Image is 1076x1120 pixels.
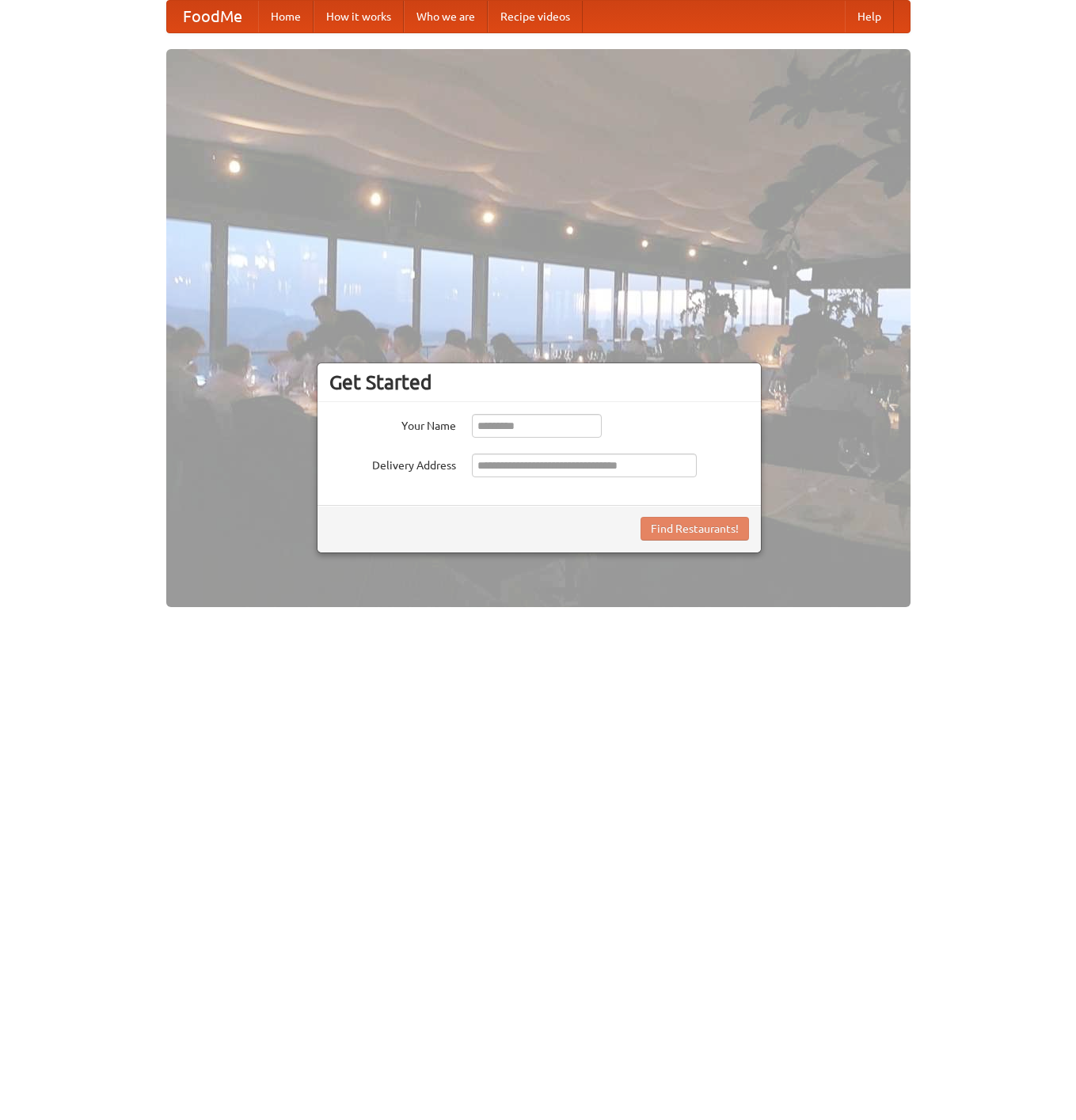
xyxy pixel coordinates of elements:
[314,1,404,32] a: How it works
[845,1,894,32] a: Help
[167,1,258,32] a: FoodMe
[404,1,488,32] a: Who we are
[329,414,456,434] label: Your Name
[488,1,583,32] a: Recipe videos
[258,1,314,32] a: Home
[641,517,749,541] button: Find Restaurants!
[329,370,749,394] h3: Get Started
[329,454,456,473] label: Delivery Address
